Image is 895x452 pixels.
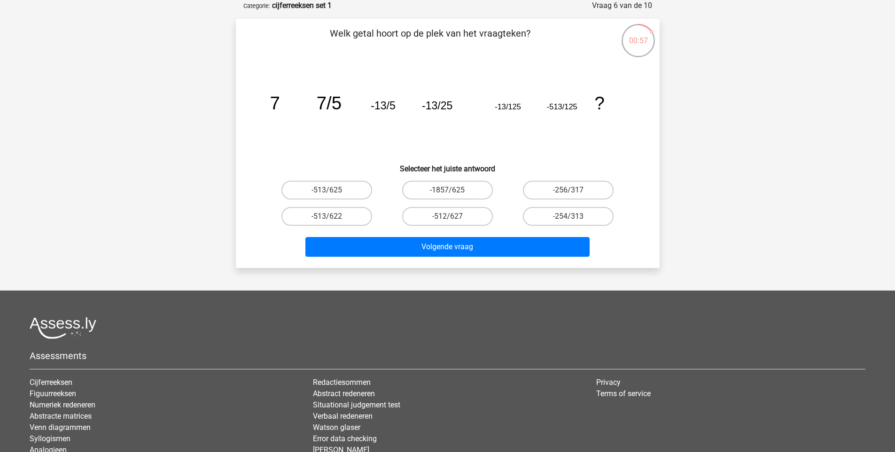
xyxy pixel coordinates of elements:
[281,207,372,226] label: -513/622
[402,207,493,226] label: -512/627
[594,93,604,113] tspan: ?
[251,157,645,173] h6: Selecteer het juiste antwoord
[495,102,521,111] tspan: -13/125
[270,93,280,113] tspan: 7
[402,181,493,199] label: -1857/625
[281,181,372,199] label: -513/625
[30,317,96,339] img: Assessly logo
[305,237,590,257] button: Volgende vraag
[313,434,377,443] a: Error data checking
[313,423,360,432] a: Watson glaser
[596,378,621,387] a: Privacy
[523,207,614,226] label: -254/313
[313,378,371,387] a: Redactiesommen
[30,350,865,361] h5: Assessments
[316,93,341,113] tspan: 7/5
[272,1,332,10] strong: cijferreeksen set 1
[30,434,70,443] a: Syllogismen
[30,412,92,421] a: Abstracte matrices
[30,423,91,432] a: Venn diagrammen
[313,389,375,398] a: Abstract redeneren
[30,400,95,409] a: Numeriek redeneren
[243,2,270,9] small: Categorie:
[523,181,614,199] label: -256/317
[30,389,76,398] a: Figuurreeksen
[251,26,609,54] p: Welk getal hoort op de plek van het vraagteken?
[621,23,656,46] div: 00:57
[596,389,651,398] a: Terms of service
[313,400,400,409] a: Situational judgement test
[30,378,72,387] a: Cijferreeksen
[371,100,395,112] tspan: -13/5
[313,412,373,421] a: Verbaal redeneren
[546,102,577,111] tspan: -513/125
[422,100,452,112] tspan: -13/25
